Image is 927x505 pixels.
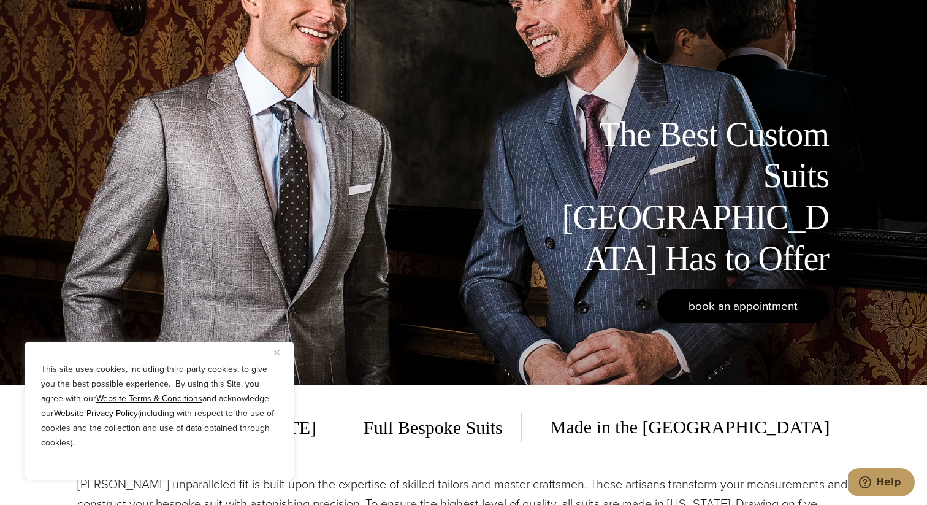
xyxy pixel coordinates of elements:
[657,289,829,323] a: book an appointment
[848,468,915,499] iframe: Opens a widget where you can chat to one of our agents
[96,392,202,405] a: Website Terms & Conditions
[41,362,278,450] p: This site uses cookies, including third party cookies, to give you the best possible experience. ...
[553,114,829,279] h1: The Best Custom Suits [GEOGRAPHIC_DATA] Has to Offer
[532,412,830,442] span: Made in the [GEOGRAPHIC_DATA]
[274,350,280,355] img: Close
[274,345,289,360] button: Close
[54,407,138,420] a: Website Privacy Policy
[345,413,522,442] span: Full Bespoke Suits
[689,297,798,315] span: book an appointment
